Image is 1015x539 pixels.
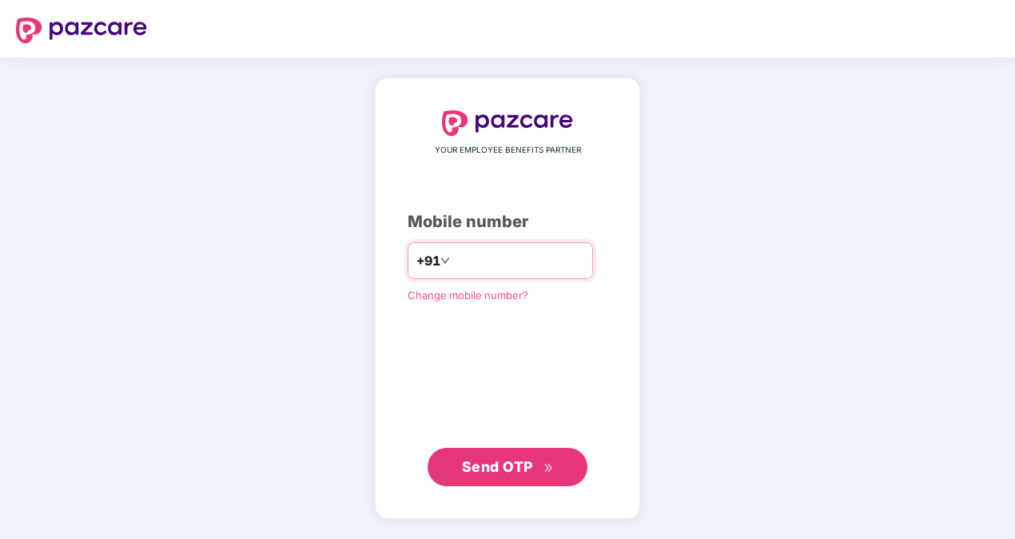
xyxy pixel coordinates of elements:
div: Mobile number [408,210,607,234]
img: logo [16,18,147,43]
span: down [440,256,450,266]
button: Send OTPdouble-right [428,448,587,486]
img: logo [442,110,573,136]
span: Send OTP [462,458,533,475]
span: double-right [543,463,554,473]
a: Change mobile number? [408,289,528,301]
span: +91 [416,251,440,271]
span: YOUR EMPLOYEE BENEFITS PARTNER [435,144,581,157]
